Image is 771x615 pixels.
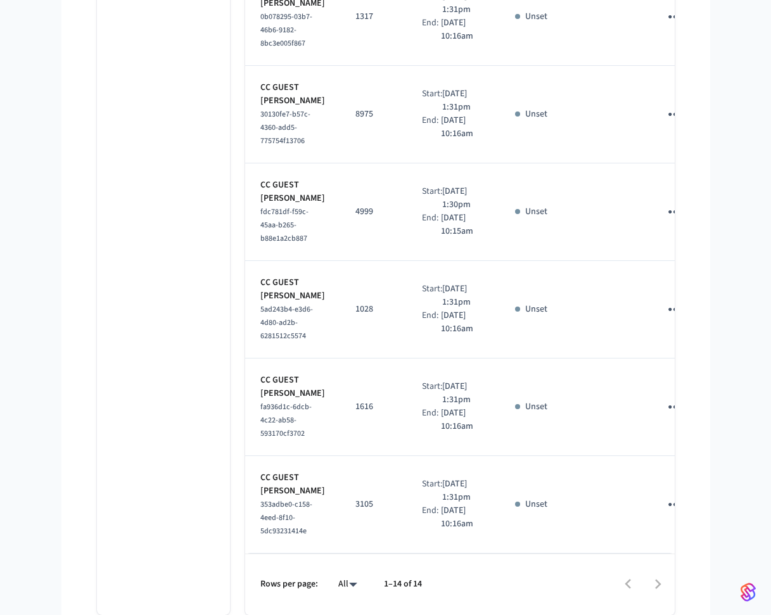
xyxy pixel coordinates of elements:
p: Unset [525,10,547,23]
div: Start: [422,185,442,212]
p: 3105 [355,498,392,511]
img: SeamLogoGradient.69752ec5.svg [741,582,756,602]
p: CC GUEST [PERSON_NAME] [260,276,325,303]
p: [DATE] 10:16am [441,407,484,433]
p: 1317 [355,10,392,23]
p: CC GUEST [PERSON_NAME] [260,179,325,205]
p: [DATE] 10:16am [441,504,484,531]
span: fa936d1c-6dcb-4c22-ab58-593170cf3702 [260,402,312,439]
span: 5ad243b4-e3d6-4d80-ad2b-6281512c5574 [260,304,313,341]
div: Start: [422,282,442,309]
p: Unset [525,108,547,121]
p: Unset [525,205,547,219]
p: 1–14 of 14 [384,578,422,591]
span: 353adbe0-c158-4eed-8f10-5dc93231414e [260,499,312,536]
p: [DATE] 10:16am [441,309,484,336]
p: Unset [525,498,547,511]
span: 30130fe7-b57c-4360-add5-775754f13706 [260,109,310,146]
div: Start: [422,478,442,504]
p: [DATE] 1:31pm [442,380,485,407]
div: Start: [422,87,442,114]
span: fdc781df-f59c-45aa-b265-b88e1a2cb887 [260,206,309,244]
p: [DATE] 1:30pm [442,185,485,212]
p: [DATE] 10:16am [441,16,484,43]
p: 1616 [355,400,392,414]
div: End: [422,504,442,531]
div: End: [422,114,442,141]
p: Unset [525,303,547,316]
div: All [333,575,364,593]
p: Rows per page: [260,578,318,591]
p: [DATE] 1:31pm [442,87,485,114]
div: End: [422,212,442,238]
p: CC GUEST [PERSON_NAME] [260,81,325,108]
p: [DATE] 10:15am [441,212,484,238]
p: 4999 [355,205,392,219]
span: 0b078295-03b7-46b6-9182-8bc3e005f867 [260,11,312,49]
p: 1028 [355,303,392,316]
p: [DATE] 1:31pm [442,282,485,309]
p: Unset [525,400,547,414]
p: CC GUEST [PERSON_NAME] [260,471,325,498]
p: [DATE] 10:16am [441,114,484,141]
div: End: [422,407,442,433]
p: [DATE] 1:31pm [442,478,485,504]
p: CC GUEST [PERSON_NAME] [260,374,325,400]
div: Start: [422,380,442,407]
div: End: [422,16,442,43]
p: 8975 [355,108,392,121]
div: End: [422,309,442,336]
